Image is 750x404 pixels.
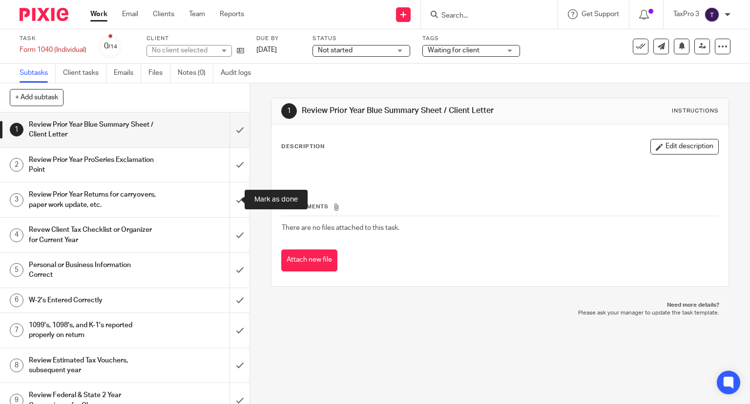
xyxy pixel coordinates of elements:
h1: Review Prior Year Returns for carryovers, paper work update, etc. [29,187,156,212]
a: Work [90,9,107,19]
label: Due by [256,35,300,43]
a: Subtasks [20,64,56,83]
p: Need more details? [281,301,720,309]
div: 7 [10,323,23,337]
small: /14 [108,44,117,49]
div: 8 [10,359,23,372]
span: Not started [318,47,353,54]
h1: Revew Client Tax Checklist or Organizer for Current Year [29,223,156,247]
div: 5 [10,263,23,277]
span: Attachments [282,204,329,209]
img: svg%3E [704,7,720,22]
a: Client tasks [63,64,106,83]
h1: Personal or Business Information Correct [29,258,156,283]
label: Status [312,35,410,43]
h1: 1099's, 1098's, and K-1's reported properly on return [29,318,156,343]
h1: Review Prior Year ProSeries Exclamation Point [29,153,156,178]
h1: Review Prior Year Blue Summary Sheet / Client Letter [302,106,521,116]
a: Clients [153,9,174,19]
h1: Review Estimated Tax Vouchers, subsequent year [29,353,156,378]
a: Emails [114,64,141,83]
p: Description [281,143,325,151]
a: Email [122,9,138,19]
input: Search [440,12,528,21]
span: There are no files attached to this task. [282,224,399,231]
a: Notes (0) [178,64,213,83]
div: 4 [10,228,23,242]
span: Get Support [582,11,619,18]
div: 1 [281,103,297,119]
label: Task [20,35,86,43]
h1: Review Prior Year Blue Summary Sheet / Client Letter [29,117,156,142]
p: TaxPro 3 [673,9,699,19]
div: 1 [10,123,23,136]
span: [DATE] [256,46,277,53]
p: Please ask your manager to update the task template. [281,309,720,317]
button: + Add subtask [10,89,63,106]
div: 2 [10,158,23,172]
span: Waiting for client [428,47,479,54]
h1: W-2's Entered Correctly [29,293,156,308]
label: Client [146,35,244,43]
div: 0 [104,41,117,52]
div: 6 [10,293,23,307]
a: Team [189,9,205,19]
a: Audit logs [221,64,258,83]
div: Instructions [672,107,719,115]
img: Pixie [20,8,68,21]
div: Form 1040 (Individual) [20,45,86,55]
button: Attach new file [281,249,337,271]
a: Files [148,64,170,83]
div: No client selected [152,45,215,55]
button: Edit description [650,139,719,155]
a: Reports [220,9,244,19]
div: 3 [10,193,23,207]
label: Tags [422,35,520,43]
